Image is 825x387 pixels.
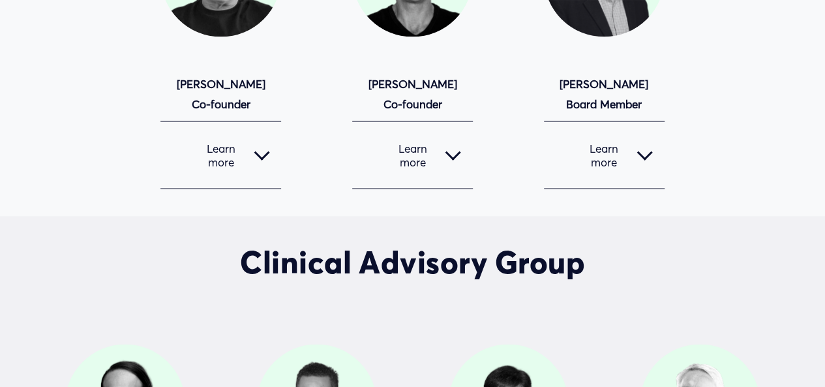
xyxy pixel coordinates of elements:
button: Learn more [352,121,473,188]
h2: Clinical Advisory Group [33,243,792,281]
span: Learn more [172,141,254,168]
strong: [PERSON_NAME] Co-founder [368,76,457,110]
button: Learn more [160,121,281,188]
button: Learn more [544,121,665,188]
strong: [PERSON_NAME] Co-founder [177,76,265,110]
strong: [PERSON_NAME] Board Member [560,76,648,110]
span: Learn more [364,141,445,168]
span: Learn more [556,141,637,168]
